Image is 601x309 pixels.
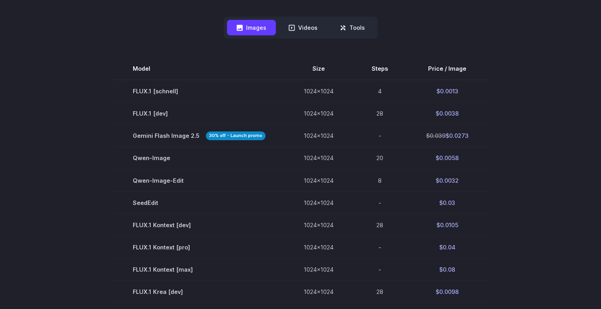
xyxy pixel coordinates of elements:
td: 1024x1024 [285,280,353,303]
td: 1024x1024 [285,102,353,125]
button: Images [227,20,276,35]
td: 1024x1024 [285,191,353,214]
td: 1024x1024 [285,258,353,280]
td: $0.03 [407,191,488,214]
td: FLUX.1 [schnell] [114,80,285,102]
td: 28 [353,280,407,303]
td: $0.0098 [407,280,488,303]
td: - [353,258,407,280]
td: $0.0038 [407,102,488,125]
td: Qwen-Image-Edit [114,169,285,191]
td: 1024x1024 [285,236,353,258]
td: $0.0273 [407,125,488,147]
td: - [353,236,407,258]
td: $0.0105 [407,214,488,236]
td: $0.0032 [407,169,488,191]
td: 1024x1024 [285,214,353,236]
td: 1024x1024 [285,169,353,191]
td: 1024x1024 [285,125,353,147]
td: 1024x1024 [285,147,353,169]
th: Price / Image [407,58,488,80]
td: - [353,191,407,214]
td: FLUX.1 [dev] [114,102,285,125]
td: 28 [353,102,407,125]
td: - [353,125,407,147]
button: Tools [330,20,374,35]
strong: 30% off - Launch promo [206,131,266,140]
td: FLUX.1 Kontext [dev] [114,214,285,236]
td: $0.0058 [407,147,488,169]
s: $0.039 [426,132,446,139]
td: 4 [353,80,407,102]
td: $0.04 [407,236,488,258]
td: FLUX.1 Krea [dev] [114,280,285,303]
td: FLUX.1 Kontext [pro] [114,236,285,258]
td: 1024x1024 [285,80,353,102]
button: Videos [279,20,327,35]
td: 28 [353,214,407,236]
td: 8 [353,169,407,191]
td: $0.08 [407,258,488,280]
th: Size [285,58,353,80]
td: $0.0013 [407,80,488,102]
th: Model [114,58,285,80]
td: FLUX.1 Kontext [max] [114,258,285,280]
th: Steps [353,58,407,80]
td: 20 [353,147,407,169]
td: SeedEdit [114,191,285,214]
span: Gemini Flash Image 2.5 [133,131,266,140]
td: Qwen-Image [114,147,285,169]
